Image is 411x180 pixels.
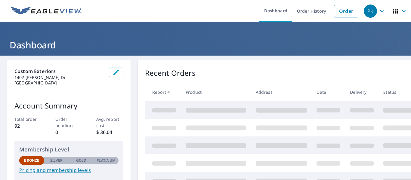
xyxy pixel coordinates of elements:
p: [GEOGRAPHIC_DATA] [14,80,104,86]
a: Order [334,5,358,17]
p: Gold [76,158,86,163]
h1: Dashboard [7,39,404,51]
th: Date [312,83,345,101]
img: EV Logo [11,7,82,16]
a: Pricing and membership levels [19,166,119,174]
p: Silver [50,158,63,163]
p: Bronze [24,158,39,163]
p: Avg. report cost [96,116,124,129]
p: 0 [55,129,83,136]
div: PK [364,5,377,18]
th: Report # [145,83,181,101]
p: 1402 [PERSON_NAME] Dr [14,75,104,80]
p: 92 [14,122,42,130]
p: $ 36.04 [96,129,124,136]
p: Total order [14,116,42,122]
p: Account Summary [14,100,123,111]
p: Platinum [97,158,116,163]
p: Recent Orders [145,68,196,78]
th: Product [181,83,251,101]
th: Delivery [345,83,379,101]
p: Membership Level [19,145,119,154]
p: Custom Exteriors [14,68,104,75]
p: Order pending [55,116,83,129]
th: Address [251,83,312,101]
